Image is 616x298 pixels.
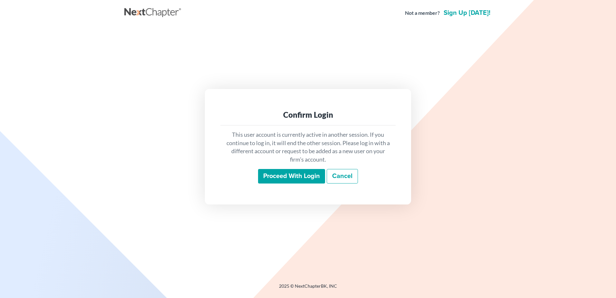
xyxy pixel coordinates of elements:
[327,169,358,184] a: Cancel
[405,9,440,17] strong: Not a member?
[442,10,492,16] a: Sign up [DATE]!
[226,110,390,120] div: Confirm Login
[226,131,390,164] p: This user account is currently active in another session. If you continue to log in, it will end ...
[124,283,492,294] div: 2025 © NextChapterBK, INC
[258,169,325,184] input: Proceed with login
